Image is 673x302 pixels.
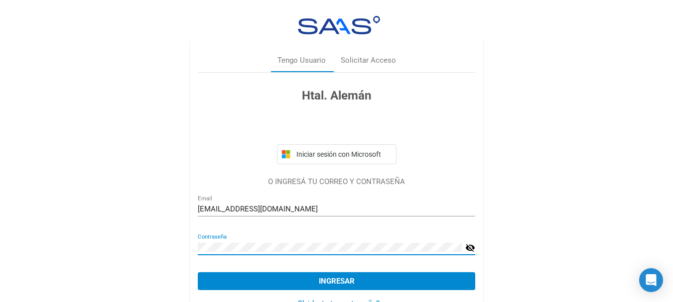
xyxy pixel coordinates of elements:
[319,277,355,286] span: Ingresar
[277,144,397,164] button: Iniciar sesión con Microsoft
[639,268,663,292] div: Open Intercom Messenger
[465,242,475,254] mat-icon: visibility_off
[272,115,402,137] iframe: Botón de Acceder con Google
[277,55,326,66] div: Tengo Usuario
[198,87,475,104] h3: Htal. Alemán
[294,150,392,158] span: Iniciar sesión con Microsoft
[198,176,475,188] p: O INGRESÁ TU CORREO Y CONTRASEÑA
[341,55,396,66] div: Solicitar Acceso
[198,272,475,290] button: Ingresar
